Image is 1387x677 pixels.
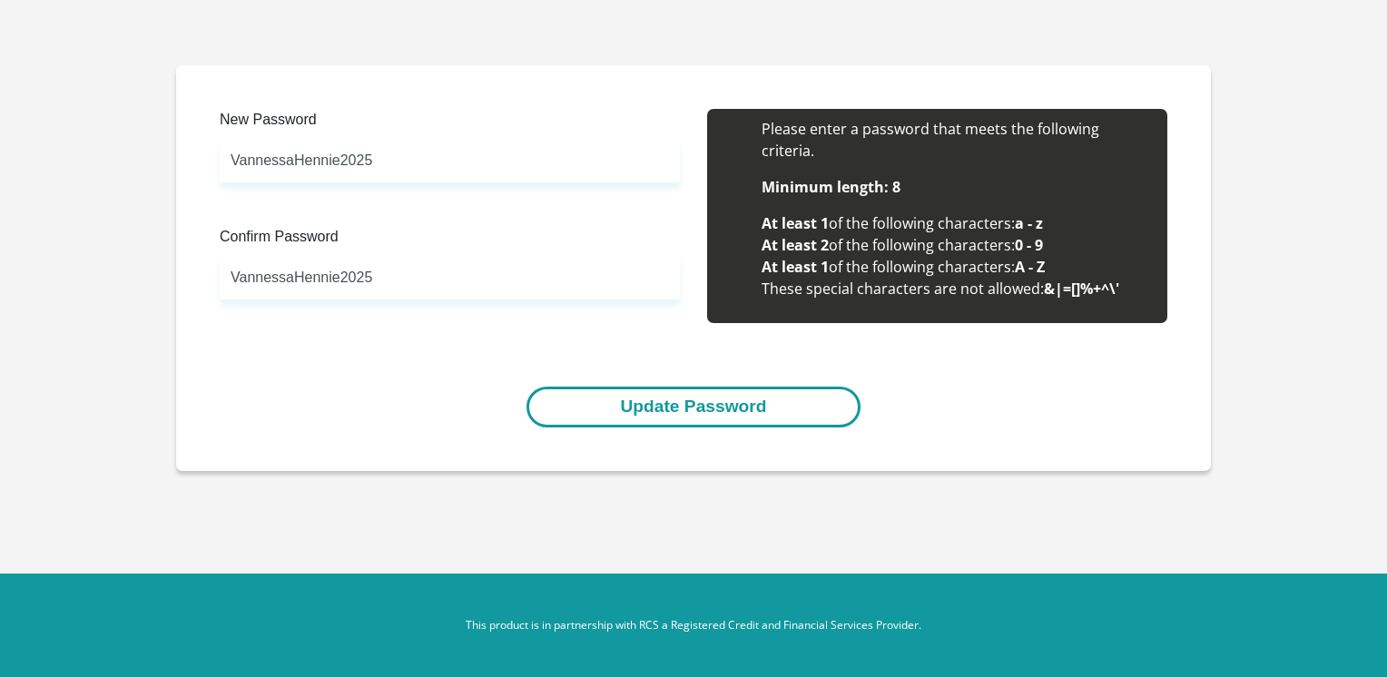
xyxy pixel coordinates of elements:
b: a - z [1015,213,1043,233]
button: Update Password [526,387,860,427]
b: 0 - 9 [1015,235,1043,255]
p: This product is in partnership with RCS a Registered Credit and Financial Services Provider. [190,617,1197,633]
b: At least 1 [762,213,829,233]
li: These special characters are not allowed: [762,278,1149,299]
input: Confirm Password [220,255,680,299]
li: of the following characters: [762,256,1149,278]
li: of the following characters: [762,212,1149,234]
b: &|=[]%+^\' [1044,279,1119,299]
b: Minimum length: 8 [762,177,900,197]
b: At least 1 [762,257,829,277]
li: Please enter a password that meets the following criteria. [762,118,1149,162]
b: A - Z [1015,257,1045,277]
input: Enter new Password [220,138,680,182]
label: Confirm Password [220,226,680,255]
li: of the following characters: [762,234,1149,256]
label: New Password [220,109,680,138]
b: At least 2 [762,235,829,255]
